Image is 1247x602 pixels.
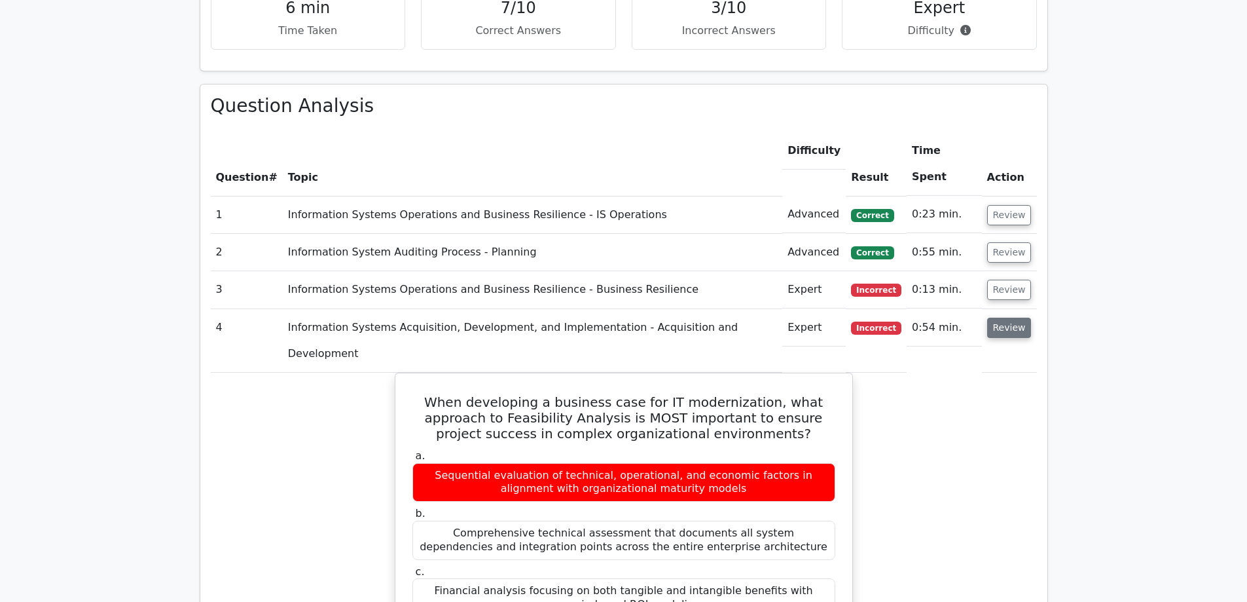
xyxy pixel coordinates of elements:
th: Time Spent [907,132,981,196]
td: 0:23 min. [907,196,981,233]
span: b. [416,507,425,519]
p: Incorrect Answers [643,23,816,39]
td: 4 [211,309,283,373]
span: c. [416,565,425,578]
th: Topic [283,132,782,196]
span: Correct [851,246,894,259]
p: Correct Answers [432,23,605,39]
td: Advanced [782,234,846,271]
td: Advanced [782,196,846,233]
th: Difficulty [782,132,846,170]
div: Sequential evaluation of technical, operational, and economic factors in alignment with organizat... [412,463,835,502]
td: 0:13 min. [907,271,981,309]
th: # [211,132,283,196]
button: Review [987,318,1032,338]
span: a. [416,449,425,462]
p: Time Taken [222,23,395,39]
h5: When developing a business case for IT modernization, what approach to Feasibility Analysis is MO... [411,394,837,442]
td: Information Systems Acquisition, Development, and Implementation - Acquisition and Development [283,309,782,373]
td: 2 [211,234,283,271]
td: Information Systems Operations and Business Resilience - IS Operations [283,196,782,233]
p: Difficulty [853,23,1026,39]
td: 1 [211,196,283,233]
span: Correct [851,209,894,222]
div: Comprehensive technical assessment that documents all system dependencies and integration points ... [412,521,835,560]
button: Review [987,242,1032,263]
button: Review [987,205,1032,225]
td: 0:55 min. [907,234,981,271]
td: Expert [782,271,846,309]
td: Information Systems Operations and Business Resilience - Business Resilience [283,271,782,309]
span: Incorrect [851,322,901,335]
td: Expert [782,309,846,347]
h3: Question Analysis [211,95,1037,117]
span: Question [216,171,269,183]
button: Review [987,280,1032,300]
td: Information System Auditing Process - Planning [283,234,782,271]
th: Action [982,132,1037,196]
span: Incorrect [851,284,901,297]
th: Result [846,132,907,196]
td: 3 [211,271,283,309]
td: 0:54 min. [907,309,981,347]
